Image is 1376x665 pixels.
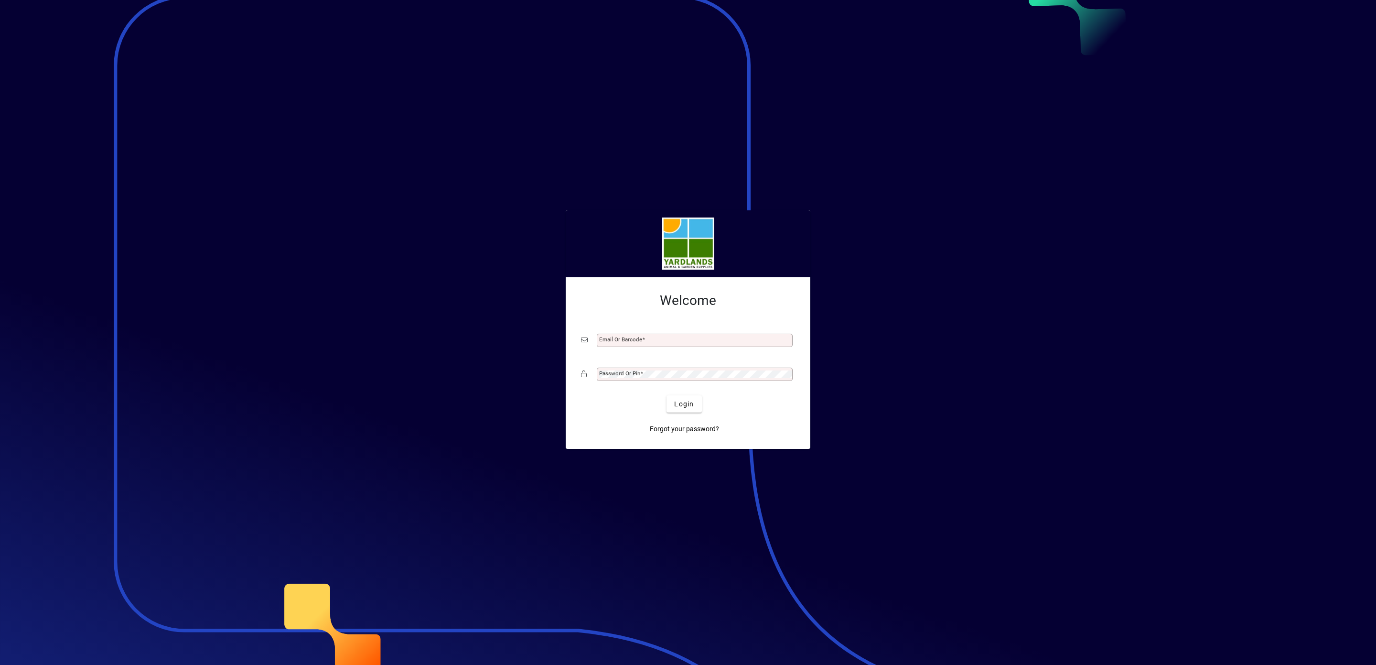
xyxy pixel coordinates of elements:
[666,395,701,413] button: Login
[650,424,719,434] span: Forgot your password?
[674,399,694,409] span: Login
[599,370,640,377] mat-label: Password or Pin
[599,336,642,343] mat-label: Email or Barcode
[646,420,723,437] a: Forgot your password?
[581,293,795,309] h2: Welcome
